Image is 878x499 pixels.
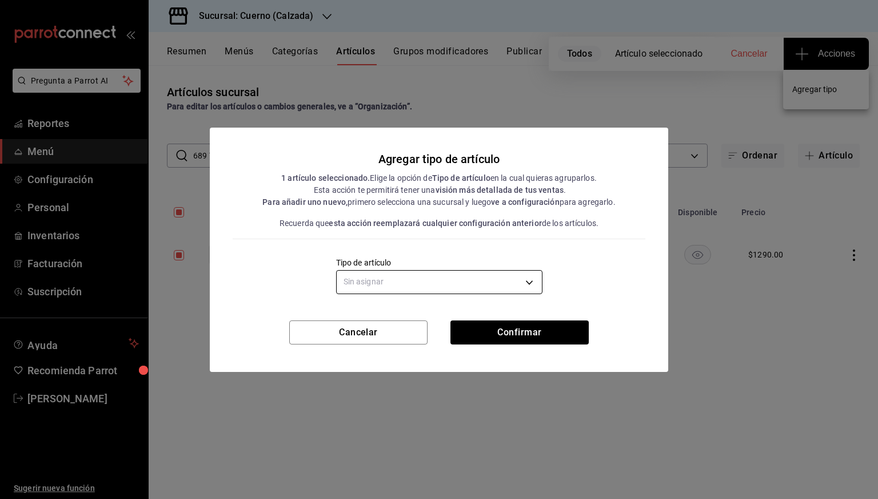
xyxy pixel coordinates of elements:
[262,217,615,229] div: Recuerda que de los artículos.
[262,151,615,168] div: Agregar tipo de artículo
[432,173,490,183] strong: Tipo de artículo
[329,219,541,228] strong: esta acción reemplazará cualquier configuración anterior
[281,173,370,183] strong: 1 artículo seleccionado.
[450,320,589,344] button: Confirmar
[491,197,559,207] strong: ve a configuración
[436,185,564,195] strong: visión más detallada de tus ventas
[289,320,428,344] button: Cancelar
[336,258,542,266] label: Tipo de artículo
[336,270,542,294] div: Sin asignar
[262,197,348,207] strong: Para añadir uno nuevo,
[262,172,615,196] div: Elige la opción de en la cual quieras agruparlos. Esta acción te permitirá tener una .
[262,196,615,208] div: primero selecciona una sucursal y luego para agregarlo.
